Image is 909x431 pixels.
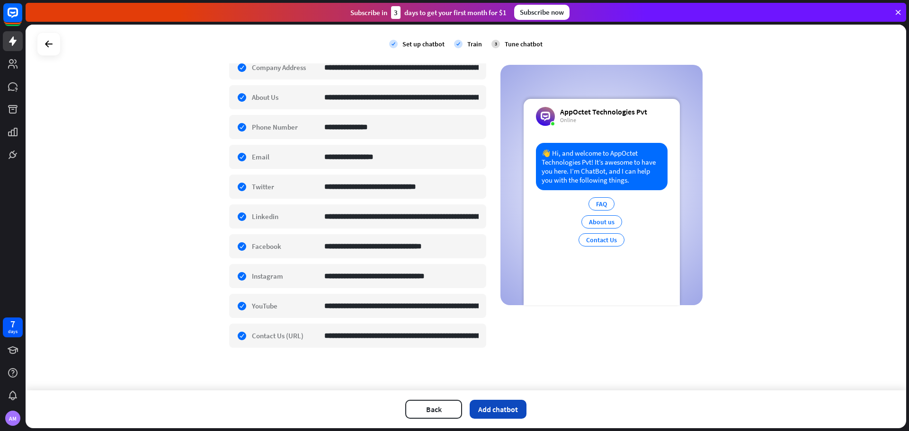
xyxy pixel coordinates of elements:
[467,40,482,48] div: Train
[470,400,526,419] button: Add chatbot
[560,107,647,116] div: AppOctet Technologies Pvt
[3,317,23,337] a: 7 days
[8,4,36,32] button: Open LiveChat chat widget
[389,40,398,48] i: check
[391,6,401,19] div: 3
[454,40,463,48] i: check
[588,197,615,211] div: FAQ
[350,6,507,19] div: Subscribe in days to get your first month for $1
[405,400,462,419] button: Back
[536,143,668,190] div: 👋 Hi, and welcome to AppOctet Technologies Pvt! It’s awesome to have you here. I’m ChatBot, and I...
[579,233,624,246] div: Contact Us
[8,328,18,335] div: days
[560,116,647,124] div: Online
[581,215,622,229] div: About us
[491,40,500,48] div: 3
[505,40,543,48] div: Tune chatbot
[514,5,570,20] div: Subscribe now
[10,320,15,328] div: 7
[402,40,445,48] div: Set up chatbot
[5,411,20,426] div: AM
